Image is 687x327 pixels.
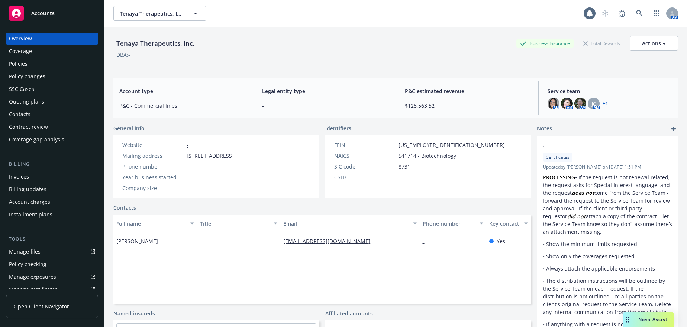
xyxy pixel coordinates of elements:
[14,303,69,310] span: Open Client Navigator
[187,173,188,181] span: -
[334,152,396,160] div: NAICS
[6,284,98,295] a: Manage certificates
[399,141,505,149] span: [US_EMPLOYER_IDENTIFICATION_NUMBER]
[516,39,574,48] div: Business Insurance
[615,6,630,21] a: Report a Bug
[283,238,376,245] a: [EMAIL_ADDRESS][DOMAIN_NAME]
[6,58,98,70] a: Policies
[632,6,647,21] a: Search
[9,71,45,82] div: Policy changes
[262,102,387,109] span: -
[116,51,130,59] div: DBA: -
[399,173,400,181] span: -
[423,220,475,228] div: Phone number
[122,163,184,170] div: Phone number
[6,209,98,220] a: Installment plans
[9,45,32,57] div: Coverage
[543,265,672,272] p: • Always attach the applicable endorsements
[543,277,672,316] p: • The distribution instructions will be outlined by the Service Team on each request. If the dist...
[9,121,48,133] div: Contract review
[334,173,396,181] div: CSLB
[543,240,672,248] p: • Show the minimum limits requested
[283,220,408,228] div: Email
[6,160,98,168] div: Billing
[420,215,487,232] button: Phone number
[486,215,531,232] button: Key contact
[548,87,672,95] span: Service team
[623,312,674,327] button: Nova Assist
[122,152,184,160] div: Mailing address
[187,163,188,170] span: -
[187,152,234,160] span: [STREET_ADDRESS]
[543,164,672,170] span: Updated by [PERSON_NAME] on [DATE] 1:51 PM
[122,184,184,192] div: Company size
[543,173,672,236] p: • If the request is not renewal related, the request asks for Special Interest language, and the ...
[6,171,98,183] a: Invoices
[543,174,575,181] strong: PROCESSING
[6,121,98,133] a: Contract review
[6,71,98,82] a: Policy changes
[6,271,98,283] a: Manage exposures
[6,196,98,208] a: Account charges
[6,258,98,270] a: Policy checking
[187,184,188,192] span: -
[6,45,98,57] a: Coverage
[6,33,98,45] a: Overview
[9,83,34,95] div: SSC Cases
[113,204,136,212] a: Contacts
[334,141,396,149] div: FEIN
[399,152,456,160] span: 541714 - Biotechnology
[262,87,387,95] span: Legal entity type
[122,141,184,149] div: Website
[9,108,30,120] div: Contacts
[548,98,559,109] img: photo
[334,163,396,170] div: SIC code
[603,101,608,106] a: +4
[9,196,50,208] div: Account charges
[9,183,46,195] div: Billing updates
[9,209,52,220] div: Installment plans
[623,312,632,327] div: Drag to move
[197,215,281,232] button: Title
[9,246,41,258] div: Manage files
[6,246,98,258] a: Manage files
[31,10,55,16] span: Accounts
[9,171,29,183] div: Invoices
[6,83,98,95] a: SSC Cases
[113,310,155,317] a: Named insureds
[574,98,586,109] img: photo
[6,3,98,24] a: Accounts
[113,215,197,232] button: Full name
[6,183,98,195] a: Billing updates
[9,33,32,45] div: Overview
[113,6,206,21] button: Tenaya Therapeutics, Inc.
[113,39,197,48] div: Tenaya Therapeutics, Inc.
[9,258,46,270] div: Policy checking
[630,36,678,51] button: Actions
[497,237,505,245] span: Yes
[6,108,98,120] a: Contacts
[567,213,586,220] em: did not
[325,124,351,132] span: Identifiers
[280,215,419,232] button: Email
[9,96,44,108] div: Quoting plans
[543,142,653,150] span: -
[642,36,666,50] div: Actions
[200,220,270,228] div: Title
[537,124,552,133] span: Notes
[9,58,28,70] div: Policies
[543,252,672,260] p: • Show only the coverages requested
[561,98,573,109] img: photo
[116,220,186,228] div: Full name
[405,87,529,95] span: P&C estimated revenue
[113,124,145,132] span: General info
[9,271,56,283] div: Manage exposures
[399,163,410,170] span: 8731
[119,87,244,95] span: Account type
[6,134,98,145] a: Coverage gap analysis
[120,10,184,17] span: Tenaya Therapeutics, Inc.
[423,238,430,245] a: -
[6,96,98,108] a: Quoting plans
[489,220,520,228] div: Key contact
